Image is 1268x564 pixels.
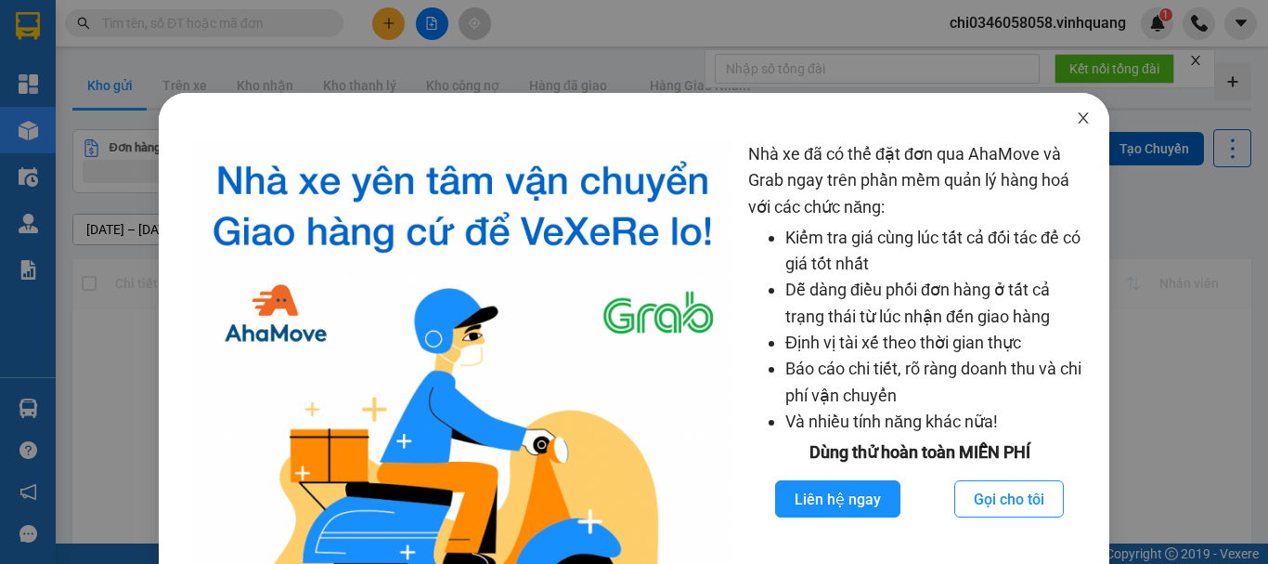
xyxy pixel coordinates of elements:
div: Dùng thử hoàn toàn MIỄN PHÍ [748,439,1091,466]
li: Báo cáo chi tiết, rõ ràng doanh thu và chi phí vận chuyển [785,356,1091,409]
button: Gọi cho tôi [954,480,1064,518]
span: Liên hệ ngay [795,488,881,511]
button: Liên hệ ngay [775,480,900,518]
span: close [1076,111,1091,125]
li: Định vị tài xế theo thời gian thực [785,330,1091,356]
li: Kiểm tra giá cùng lúc tất cả đối tác để có giá tốt nhất [785,225,1091,278]
li: Và nhiều tính năng khác nữa! [785,409,1091,435]
li: Dễ dàng điều phối đơn hàng ở tất cả trạng thái từ lúc nhận đến giao hàng [785,277,1091,330]
button: Close [1057,93,1109,145]
span: Gọi cho tôi [974,488,1044,511]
